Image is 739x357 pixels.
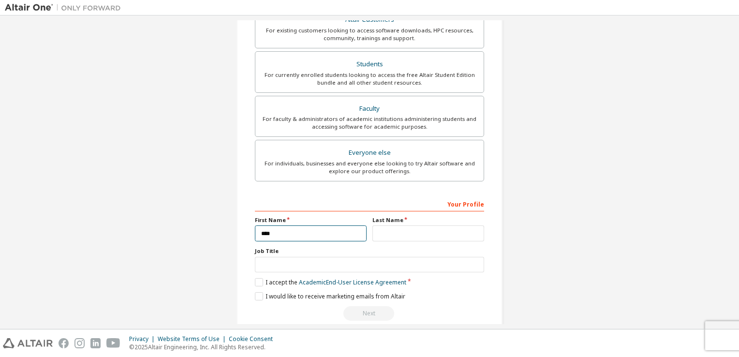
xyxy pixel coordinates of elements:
img: youtube.svg [106,338,120,348]
label: Last Name [372,216,484,224]
img: instagram.svg [74,338,85,348]
div: For individuals, businesses and everyone else looking to try Altair software and explore our prod... [261,160,478,175]
label: I accept the [255,278,406,286]
div: Students [261,58,478,71]
img: linkedin.svg [90,338,101,348]
img: Altair One [5,3,126,13]
a: Academic End-User License Agreement [299,278,406,286]
div: Read and acccept EULA to continue [255,306,484,321]
div: Privacy [129,335,158,343]
div: Website Terms of Use [158,335,229,343]
div: Faculty [261,102,478,116]
p: © 2025 Altair Engineering, Inc. All Rights Reserved. [129,343,279,351]
label: I would like to receive marketing emails from Altair [255,292,405,300]
div: For existing customers looking to access software downloads, HPC resources, community, trainings ... [261,27,478,42]
img: altair_logo.svg [3,338,53,348]
div: For currently enrolled students looking to access the free Altair Student Edition bundle and all ... [261,71,478,87]
label: Job Title [255,247,484,255]
img: facebook.svg [59,338,69,348]
div: For faculty & administrators of academic institutions administering students and accessing softwa... [261,115,478,131]
div: Everyone else [261,146,478,160]
label: First Name [255,216,367,224]
div: Your Profile [255,196,484,211]
div: Cookie Consent [229,335,279,343]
